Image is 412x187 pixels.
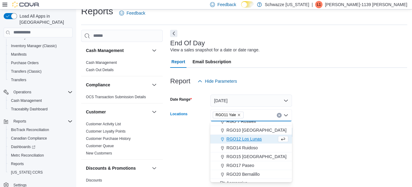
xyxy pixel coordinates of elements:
span: [US_STATE] CCRS [11,170,43,175]
h3: End Of Day [170,40,205,47]
span: Metrc Reconciliation [9,152,73,159]
span: Customer Loyalty Points [86,129,126,134]
span: Operations [11,88,73,96]
a: Customer Purchase History [86,137,131,141]
a: Canadian Compliance [9,135,49,142]
span: New Customers [86,151,112,156]
a: Cash Management [9,97,44,104]
button: RGO10 [GEOGRAPHIC_DATA] [210,126,292,135]
p: [PERSON_NAME]-1139 [PERSON_NAME] [325,1,407,8]
span: Canadian Compliance [11,136,47,141]
a: Purchase Orders [9,59,41,67]
span: Traceabilty Dashboard [9,106,73,113]
button: Reports [11,118,29,125]
a: Transfers (Classic) [9,68,44,75]
label: Locations [170,112,187,116]
button: Customer [151,108,158,116]
h3: Report [170,78,190,85]
span: Feedback [126,10,145,16]
span: RGO17 Paseo [226,162,254,168]
a: BioTrack Reconciliation [9,126,51,133]
div: Loretta-1139 Chavez [315,1,322,8]
span: Transfers [9,76,73,84]
button: Traceabilty Dashboard [6,105,75,113]
button: Reports [1,117,75,126]
button: Manifests [6,50,75,59]
button: Hide Parameters [195,75,239,87]
p: Schwazze [US_STATE] [265,1,309,8]
span: Hide Parameters [205,78,237,84]
a: Feedback [117,7,147,19]
button: Operations [1,88,75,96]
button: Operations [11,88,34,96]
span: Reports [9,160,73,168]
button: Clear input [277,113,282,118]
span: Operations [13,90,31,95]
span: Traceabilty Dashboard [11,107,48,112]
span: RGO10 [GEOGRAPHIC_DATA] [226,127,286,133]
button: Compliance [86,82,149,88]
span: RGO 7 Roswell [226,118,256,124]
span: Purchase Orders [9,59,73,67]
button: RGO17 Paseo [210,161,292,170]
button: Cash Management [86,47,149,54]
div: Compliance [81,93,163,103]
span: Cash Management [11,98,42,103]
span: Manifests [9,51,73,58]
span: RGO11 Yale [215,112,236,118]
span: Transfers (Classic) [9,68,73,75]
span: Transfers [11,78,26,82]
button: Next [170,30,177,37]
span: L1 [317,1,321,8]
a: Cash Out Details [86,68,114,72]
button: Reports [6,160,75,168]
button: Metrc Reconciliation [6,151,75,160]
span: BioTrack Reconciliation [9,126,73,133]
a: Customer Queue [86,144,114,148]
div: Cash Management [81,59,163,76]
img: Cova [12,2,40,8]
span: Feedback [217,2,236,8]
button: BioTrack Reconciliation [6,126,75,134]
button: Cash Management [6,96,75,105]
span: Discounts [86,178,102,183]
a: Inventory Manager (Classic) [9,42,59,50]
span: Reports [13,119,26,124]
button: RGO14 Ruidoso [210,144,292,152]
button: Inventory Manager (Classic) [6,42,75,50]
span: BioTrack Reconciliation [11,127,49,132]
span: Manifests [11,52,27,57]
h1: Reports [81,5,113,17]
a: Transfers [9,76,29,84]
span: Dashboards [9,143,73,151]
span: Dashboards [11,144,35,149]
h3: Customer [86,109,106,115]
span: Email Subscription [193,56,231,68]
a: Customer Loyalty Points [86,129,126,133]
button: Customer [86,109,149,115]
a: OCS Transaction Submission Details [86,95,146,99]
span: RGO20 Bernalillo [226,171,260,177]
button: RGO15 [GEOGRAPHIC_DATA] [210,152,292,161]
label: Date Range [170,97,192,102]
span: Aggressive [226,180,247,186]
span: Reports [11,161,24,166]
span: Purchase Orders [11,61,39,65]
span: Load All Apps in [GEOGRAPHIC_DATA] [17,13,73,25]
button: Discounts & Promotions [151,164,158,172]
button: Purchase Orders [6,59,75,67]
span: RGO12 Los Lunas [226,136,262,142]
a: Dashboards [9,143,38,151]
span: Canadian Compliance [9,135,73,142]
span: Washington CCRS [9,169,73,176]
button: Transfers (Classic) [6,67,75,76]
button: [US_STATE] CCRS [6,168,75,177]
button: RGO20 Bernalillo [210,170,292,179]
span: Cash Out Details [86,68,114,72]
h3: Discounts & Promotions [86,165,136,171]
span: Customer Activity List [86,122,121,126]
span: Metrc Reconciliation [11,153,44,158]
h3: Cash Management [86,47,124,54]
button: RGO12 Los Lunas [210,135,292,144]
button: Compliance [151,81,158,88]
